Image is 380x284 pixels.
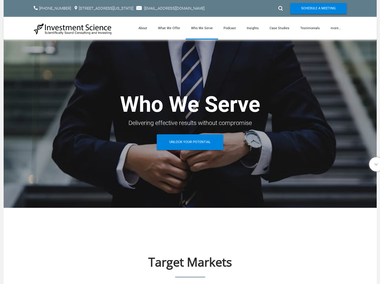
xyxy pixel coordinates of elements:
a: Unlock Your Potential [157,134,223,150]
span: Unlock Your Potential [169,134,211,150]
a: Podcast [218,17,241,39]
a: [STREET_ADDRESS][US_STATE]​ [79,6,133,11]
img: Investment Science | NYC Consulting Services [34,23,112,35]
h1: Target Markets [34,256,347,268]
a: What We Offer [153,17,186,39]
a: Who We Serve [186,17,218,39]
a: more... [325,17,347,39]
a: Insights [241,17,264,39]
span: Schedule A Meeting [301,3,336,14]
div: Delivering effective results without compromise [34,117,347,128]
a: [PHONE_NUMBER] [39,6,71,11]
a: About [133,17,153,39]
a: Case Studies [264,17,295,39]
a: Schedule A Meeting [290,3,347,14]
a: Testimonials [295,17,325,39]
strong: Who We Serve [120,92,260,117]
a: [EMAIL_ADDRESS][DOMAIN_NAME] [144,6,205,11]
